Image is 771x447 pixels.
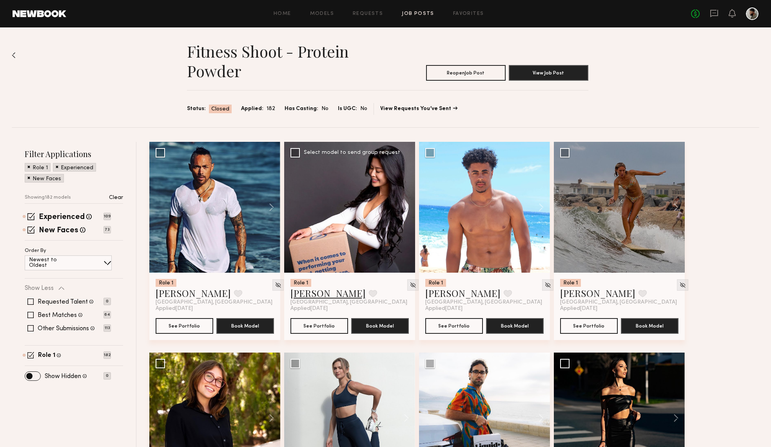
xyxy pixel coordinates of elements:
p: 0 [103,298,111,305]
img: Unhide Model [410,282,416,288]
button: See Portfolio [560,318,618,334]
p: 113 [103,324,111,332]
button: See Portfolio [425,318,483,334]
span: No [321,105,328,113]
button: See Portfolio [156,318,213,334]
h2: Filter Applications [25,148,123,159]
span: Closed [211,105,229,113]
img: Unhide Model [679,282,686,288]
span: Is UGC: [338,105,357,113]
label: Role 1 [38,353,55,359]
div: Applied [DATE] [156,306,274,312]
label: Requested Talent [38,299,88,305]
p: 73 [103,226,111,233]
a: Favorites [453,11,484,16]
p: Role 1 [33,165,48,171]
div: Applied [DATE] [560,306,678,312]
a: [PERSON_NAME] [156,287,231,299]
p: Order By [25,248,46,253]
span: Status: [187,105,206,113]
label: Experienced [39,214,85,221]
a: Models [310,11,334,16]
a: [PERSON_NAME] [425,287,501,299]
span: [GEOGRAPHIC_DATA], [GEOGRAPHIC_DATA] [560,299,677,306]
img: Unhide Model [544,282,551,288]
a: Home [274,11,291,16]
a: View Requests You’ve Sent [380,106,457,112]
a: Job Posts [402,11,434,16]
span: 182 [267,105,275,113]
p: Clear [109,195,123,201]
a: Book Model [216,322,274,329]
div: Select model to send group request [304,150,400,156]
p: Experienced [61,165,93,171]
a: [PERSON_NAME] [290,287,366,299]
a: Requests [353,11,383,16]
button: See Portfolio [290,318,348,334]
button: Book Model [216,318,274,334]
span: [GEOGRAPHIC_DATA], [GEOGRAPHIC_DATA] [425,299,542,306]
a: [PERSON_NAME] [560,287,635,299]
button: Book Model [621,318,678,334]
p: 182 [103,351,111,359]
p: Show Less [25,285,54,291]
div: Applied [DATE] [290,306,409,312]
a: Book Model [486,322,544,329]
div: Role 1 [156,279,176,287]
button: View Job Post [509,65,588,81]
p: 0 [103,372,111,380]
label: Other Submissions [38,326,89,332]
p: Showing 182 models [25,195,71,200]
span: Has Casting: [285,105,318,113]
h1: Fitness Shoot - Protein Powder [187,42,388,81]
button: Book Model [351,318,409,334]
button: ReopenJob Post [426,65,506,81]
a: Book Model [621,322,678,329]
p: 109 [103,213,111,220]
span: Applied: [241,105,263,113]
img: Back to previous page [12,52,16,58]
p: Newest to Oldest [29,257,76,268]
label: New Faces [39,227,78,235]
img: Unhide Model [275,282,281,288]
label: Best Matches [38,312,77,319]
button: Book Model [486,318,544,334]
a: Book Model [351,322,409,329]
label: Show Hidden [45,373,81,380]
span: [GEOGRAPHIC_DATA], [GEOGRAPHIC_DATA] [156,299,272,306]
span: [GEOGRAPHIC_DATA], [GEOGRAPHIC_DATA] [290,299,407,306]
p: New Faces [33,176,61,182]
p: 64 [103,311,111,319]
div: Role 1 [425,279,446,287]
div: Role 1 [560,279,581,287]
span: No [360,105,367,113]
div: Role 1 [290,279,311,287]
div: Applied [DATE] [425,306,544,312]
